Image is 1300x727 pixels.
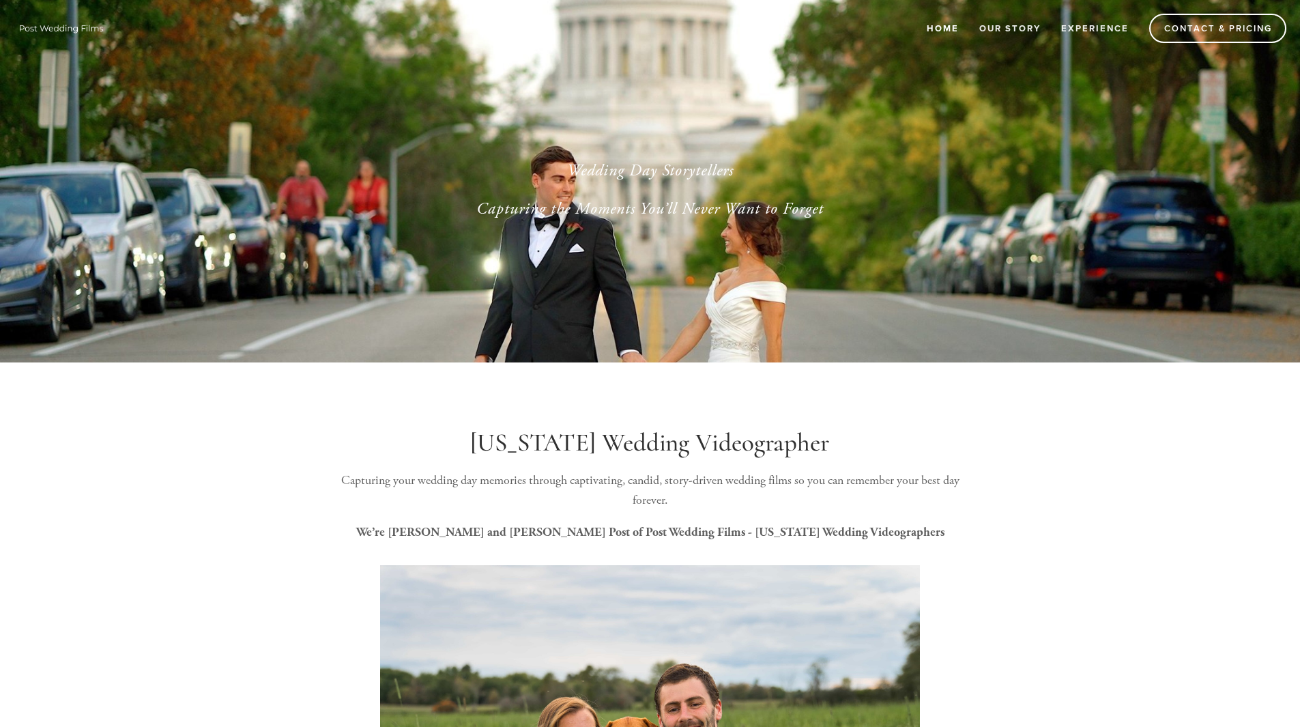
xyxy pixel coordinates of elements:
h1: [US_STATE] Wedding Videographer [324,428,977,458]
p: Capturing your wedding day memories through captivating, candid, story-driven wedding films so yo... [324,471,977,511]
p: Capturing the Moments You’ll Never Want to Forget [346,197,955,221]
p: Wedding Day Storytellers [346,158,955,183]
a: Contact & Pricing [1149,14,1286,43]
strong: We’re [PERSON_NAME] and [PERSON_NAME] Post of Post Wedding Films - [US_STATE] Wedding Videographers [356,525,944,539]
a: Home [918,17,968,40]
img: Wisconsin Wedding Videographer [14,18,109,38]
a: Experience [1052,17,1138,40]
a: Our Story [970,17,1050,40]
